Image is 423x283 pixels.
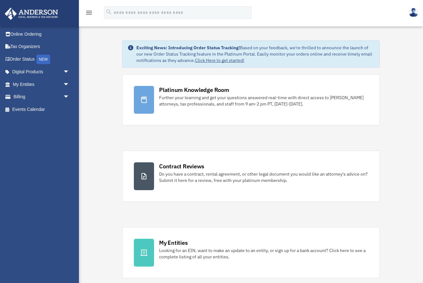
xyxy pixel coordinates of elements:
[159,239,188,247] div: My Entities
[159,171,368,184] div: Do you have a contract, rental agreement, or other legal document you would like an attorney's ad...
[63,78,76,91] span: arrow_drop_down
[36,55,50,64] div: NEW
[122,151,380,202] a: Contract Reviews Do you have a contract, rental agreement, or other legal document you would like...
[63,66,76,79] span: arrow_drop_down
[159,94,368,107] div: Further your learning and get your questions answered real-time with direct access to [PERSON_NAM...
[105,9,112,15] i: search
[159,247,368,260] div: Looking for an EIN, want to make an update to an entity, or sign up for a bank account? Click her...
[3,8,60,20] img: Anderson Advisors Platinum Portal
[409,8,418,17] img: User Pic
[4,40,79,53] a: Tax Organizers
[136,45,240,51] strong: Exciting News: Introducing Order Status Tracking!
[63,91,76,104] span: arrow_drop_down
[122,74,380,125] a: Platinum Knowledge Room Further your learning and get your questions answered real-time with dire...
[4,53,79,66] a: Order StatusNEW
[122,227,380,278] a: My Entities Looking for an EIN, want to make an update to an entity, or sign up for a bank accoun...
[85,11,93,16] a: menu
[195,57,244,63] a: Click Here to get started!
[4,78,79,91] a: My Entitiesarrow_drop_down
[4,103,79,116] a: Events Calendar
[4,91,79,103] a: Billingarrow_drop_down
[4,66,79,78] a: Digital Productsarrow_drop_down
[159,162,204,170] div: Contract Reviews
[85,9,93,16] i: menu
[136,45,374,63] div: Based on your feedback, we're thrilled to announce the launch of our new Order Status Tracking fe...
[159,86,229,94] div: Platinum Knowledge Room
[4,28,79,40] a: Online Ordering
